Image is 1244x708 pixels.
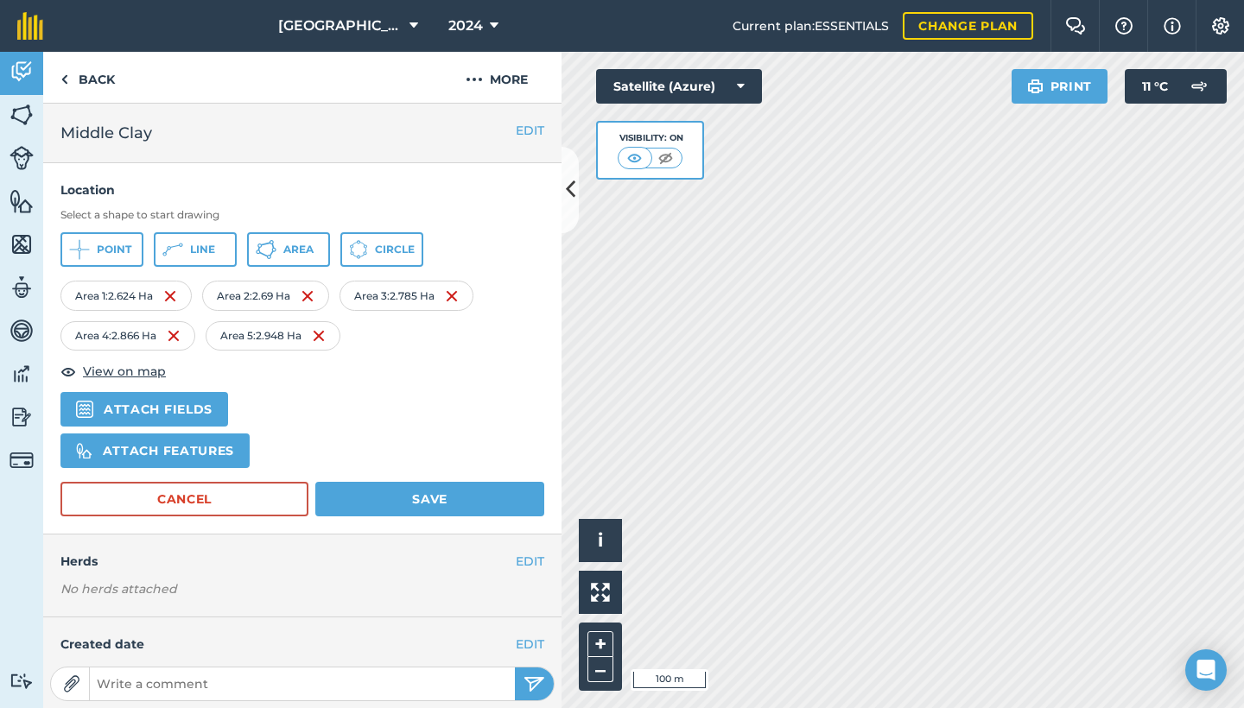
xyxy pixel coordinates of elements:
[83,362,166,381] span: View on map
[587,631,613,657] button: +
[1185,649,1227,691] div: Open Intercom Messenger
[301,286,314,307] img: svg+xml;base64,PHN2ZyB4bWxucz0iaHR0cDovL3d3dy53My5vcmcvMjAwMC9zdmciIHdpZHRoPSIxNiIgaGVpZ2h0PSIyNC...
[63,675,80,692] img: Paperclip icon
[154,232,237,267] button: Line
[60,361,166,382] button: View on map
[60,392,228,427] button: Attach fields
[1125,69,1227,104] button: 11 °C
[43,617,562,700] div: [DATE] 06:23 by Unknown farmer
[598,529,603,551] span: i
[448,16,483,36] span: 2024
[624,149,645,167] img: svg+xml;base64,PHN2ZyB4bWxucz0iaHR0cDovL3d3dy53My5vcmcvMjAwMC9zdmciIHdpZHRoPSI1MCIgaGVpZ2h0PSI0MC...
[17,12,43,40] img: fieldmargin Logo
[206,321,340,351] div: Area 5 : 2.948 Ha
[60,180,544,199] h4: Location
[1012,69,1108,104] button: Print
[278,16,403,36] span: [GEOGRAPHIC_DATA]
[432,52,562,103] button: More
[60,579,562,598] em: No herds attached
[375,243,415,256] span: Circle
[43,52,132,103] a: Back
[340,232,423,267] button: Circle
[579,519,622,562] button: i
[247,232,330,267] button: Area
[516,552,544,571] button: EDIT
[60,232,143,267] button: Point
[10,231,34,257] img: svg+xml;base64,PHN2ZyB4bWxucz0iaHR0cDovL3d3dy53My5vcmcvMjAwMC9zdmciIHdpZHRoPSI1NiIgaGVpZ2h0PSI2MC...
[903,12,1033,40] a: Change plan
[587,657,613,682] button: –
[516,635,544,654] button: EDIT
[60,635,544,654] h4: Created date
[1065,17,1086,35] img: Two speech bubbles overlapping with the left bubble in the forefront
[516,121,544,140] button: EDIT
[60,482,308,516] button: Cancel
[10,318,34,344] img: svg+xml;base64,PD94bWwgdmVyc2lvbj0iMS4wIiBlbmNvZGluZz0idXRmLTgiPz4KPCEtLSBHZW5lcmF0b3I6IEFkb2JlIE...
[1027,76,1044,97] img: svg+xml;base64,PHN2ZyB4bWxucz0iaHR0cDovL3d3dy53My5vcmcvMjAwMC9zdmciIHdpZHRoPSIxOSIgaGVpZ2h0PSIyNC...
[1164,16,1181,36] img: svg+xml;base64,PHN2ZyB4bWxucz0iaHR0cDovL3d3dy53My5vcmcvMjAwMC9zdmciIHdpZHRoPSIxNyIgaGVpZ2h0PSIxNy...
[591,583,610,602] img: Four arrows, one pointing top left, one top right, one bottom right and the last bottom left
[60,121,544,145] h2: Middle Clay
[10,59,34,85] img: svg+xml;base64,PD94bWwgdmVyc2lvbj0iMS4wIiBlbmNvZGluZz0idXRmLTgiPz4KPCEtLSBHZW5lcmF0b3I6IEFkb2JlIE...
[466,69,483,90] img: svg+xml;base64,PHN2ZyB4bWxucz0iaHR0cDovL3d3dy53My5vcmcvMjAwMC9zdmciIHdpZHRoPSIyMCIgaGVpZ2h0PSIyNC...
[618,131,683,145] div: Visibility: On
[312,326,326,346] img: svg+xml;base64,PHN2ZyB4bWxucz0iaHR0cDovL3d3dy53My5vcmcvMjAwMC9zdmciIHdpZHRoPSIxNiIgaGVpZ2h0PSIyNC...
[190,243,215,256] span: Line
[10,448,34,472] img: svg+xml;base64,PD94bWwgdmVyc2lvbj0iMS4wIiBlbmNvZGluZz0idXRmLTgiPz4KPCEtLSBHZW5lcmF0b3I6IEFkb2JlIE...
[10,102,34,128] img: svg+xml;base64,PHN2ZyB4bWxucz0iaHR0cDovL3d3dy53My5vcmcvMjAwMC9zdmciIHdpZHRoPSI1NiIgaGVpZ2h0PSI2MC...
[315,482,544,516] button: Save
[524,673,545,694] img: svg+xml;base64,PHN2ZyB4bWxucz0iaHR0cDovL3d3dy53My5vcmcvMjAwMC9zdmciIHdpZHRoPSIyNSIgaGVpZ2h0PSIyNC...
[202,281,329,310] div: Area 2 : 2.69 Ha
[340,281,473,310] div: Area 3 : 2.785 Ha
[90,672,515,696] input: Write a comment
[60,321,195,351] div: Area 4 : 2.866 Ha
[60,361,76,382] img: svg+xml;base64,PHN2ZyB4bWxucz0iaHR0cDovL3d3dy53My5vcmcvMjAwMC9zdmciIHdpZHRoPSIxOCIgaGVpZ2h0PSIyNC...
[60,281,192,310] div: Area 1 : 2.624 Ha
[1182,69,1216,104] img: svg+xml;base64,PD94bWwgdmVyc2lvbj0iMS4wIiBlbmNvZGluZz0idXRmLTgiPz4KPCEtLSBHZW5lcmF0b3I6IEFkb2JlIE...
[10,188,34,214] img: svg+xml;base64,PHN2ZyB4bWxucz0iaHR0cDovL3d3dy53My5vcmcvMjAwMC9zdmciIHdpZHRoPSI1NiIgaGVpZ2h0PSI2MC...
[76,401,93,418] img: svg+xml,%3c
[283,243,314,256] span: Area
[445,286,459,307] img: svg+xml;base64,PHN2ZyB4bWxucz0iaHR0cDovL3d3dy53My5vcmcvMjAwMC9zdmciIHdpZHRoPSIxNiIgaGVpZ2h0PSIyNC...
[1114,17,1134,35] img: A question mark icon
[1210,17,1231,35] img: A cog icon
[596,69,762,104] button: Satellite (Azure)
[60,208,544,222] h3: Select a shape to start drawing
[76,442,92,459] img: svg%3e
[10,275,34,300] img: svg+xml;base64,PD94bWwgdmVyc2lvbj0iMS4wIiBlbmNvZGluZz0idXRmLTgiPz4KPCEtLSBHZW5lcmF0b3I6IEFkb2JlIE...
[1142,69,1168,104] span: 11 ° C
[10,146,34,170] img: svg+xml;base64,PD94bWwgdmVyc2lvbj0iMS4wIiBlbmNvZGluZz0idXRmLTgiPz4KPCEtLSBHZW5lcmF0b3I6IEFkb2JlIE...
[97,243,131,256] span: Point
[60,69,68,90] img: svg+xml;base64,PHN2ZyB4bWxucz0iaHR0cDovL3d3dy53My5vcmcvMjAwMC9zdmciIHdpZHRoPSI5IiBoZWlnaHQ9IjI0Ii...
[163,286,177,307] img: svg+xml;base64,PHN2ZyB4bWxucz0iaHR0cDovL3d3dy53My5vcmcvMjAwMC9zdmciIHdpZHRoPSIxNiIgaGVpZ2h0PSIyNC...
[655,149,676,167] img: svg+xml;base64,PHN2ZyB4bWxucz0iaHR0cDovL3d3dy53My5vcmcvMjAwMC9zdmciIHdpZHRoPSI1MCIgaGVpZ2h0PSI0MC...
[60,552,562,571] h4: Herds
[167,326,181,346] img: svg+xml;base64,PHN2ZyB4bWxucz0iaHR0cDovL3d3dy53My5vcmcvMjAwMC9zdmciIHdpZHRoPSIxNiIgaGVpZ2h0PSIyNC...
[733,16,889,35] span: Current plan : ESSENTIALS
[60,433,250,468] button: Attach features
[10,404,34,430] img: svg+xml;base64,PD94bWwgdmVyc2lvbj0iMS4wIiBlbmNvZGluZz0idXRmLTgiPz4KPCEtLSBHZW5lcmF0b3I6IEFkb2JlIE...
[10,673,34,689] img: svg+xml;base64,PD94bWwgdmVyc2lvbj0iMS4wIiBlbmNvZGluZz0idXRmLTgiPz4KPCEtLSBHZW5lcmF0b3I6IEFkb2JlIE...
[10,361,34,387] img: svg+xml;base64,PD94bWwgdmVyc2lvbj0iMS4wIiBlbmNvZGluZz0idXRmLTgiPz4KPCEtLSBHZW5lcmF0b3I6IEFkb2JlIE...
